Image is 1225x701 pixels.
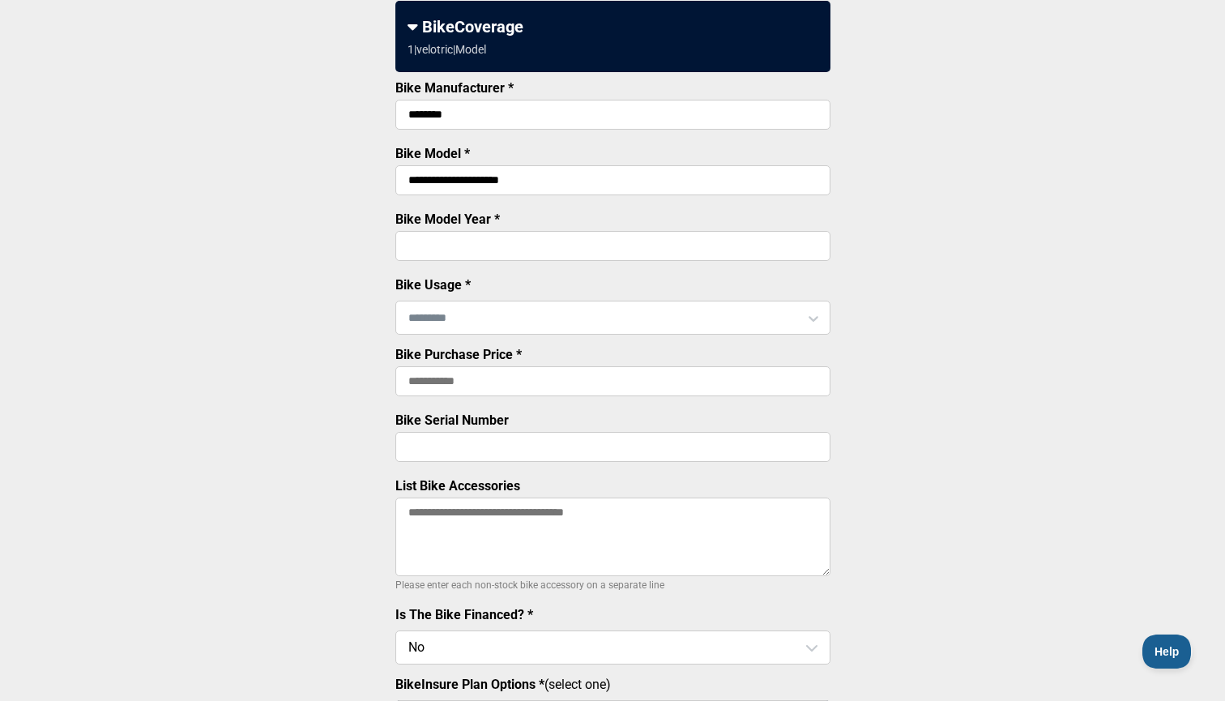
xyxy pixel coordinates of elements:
[1142,635,1193,669] iframe: Toggle Customer Support
[395,212,500,227] label: Bike Model Year *
[395,478,520,494] label: List Bike Accessories
[395,412,509,428] label: Bike Serial Number
[395,277,471,293] label: Bike Usage *
[395,146,470,161] label: Bike Model *
[395,80,514,96] label: Bike Manufacturer *
[408,43,486,56] div: 1 | velotric | Model
[395,677,544,692] strong: BikeInsure Plan Options *
[395,677,830,692] label: (select one)
[408,17,818,36] div: BikeCoverage
[395,607,533,622] label: Is The Bike Financed? *
[395,347,522,362] label: Bike Purchase Price *
[395,575,830,595] p: Please enter each non-stock bike accessory on a separate line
